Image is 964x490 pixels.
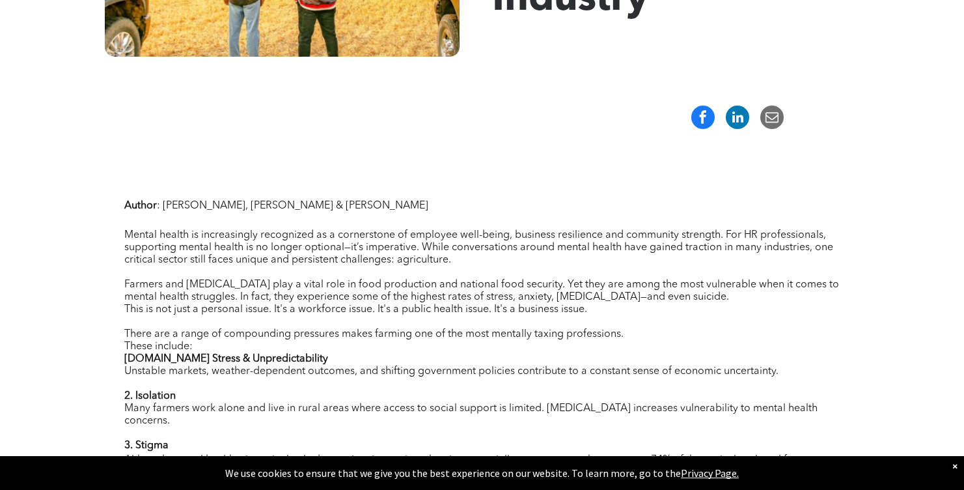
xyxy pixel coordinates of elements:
span: : [PERSON_NAME], [PERSON_NAME] & [PERSON_NAME] [157,201,428,211]
strong: Author [124,201,157,211]
span: Mental health is increasingly recognized as a cornerstone of employee well-being, business resili... [124,230,833,265]
strong: 2. Isolation [124,391,176,401]
span: Unstable markets, weather-dependent outcomes, and shifting government policies contribute to a co... [124,366,778,377]
strong: [DOMAIN_NAME] Stress & Unpredictability [124,354,328,364]
span: Although mental health stigma is slowly decreasing, it remains a barrier—especially among men, wh... [124,455,811,481]
span: Farmers and [MEDICAL_DATA] play a vital role in food production and national food security. Yet t... [124,280,839,302]
span: Many farmers work alone and live in rural areas where access to social support is limited. [MEDIC... [124,403,818,426]
span: These include: [124,341,193,352]
span: This is not just a personal issue. It's a workforce issue. It's a public health issue. It's a bus... [124,304,587,315]
span: There are a range of compounding pressures makes farming one of the most mentally taxing professi... [124,329,624,339]
div: Dismiss notification [952,459,957,472]
a: Privacy Page. [681,467,739,480]
strong: 3. Stigma [124,440,169,451]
